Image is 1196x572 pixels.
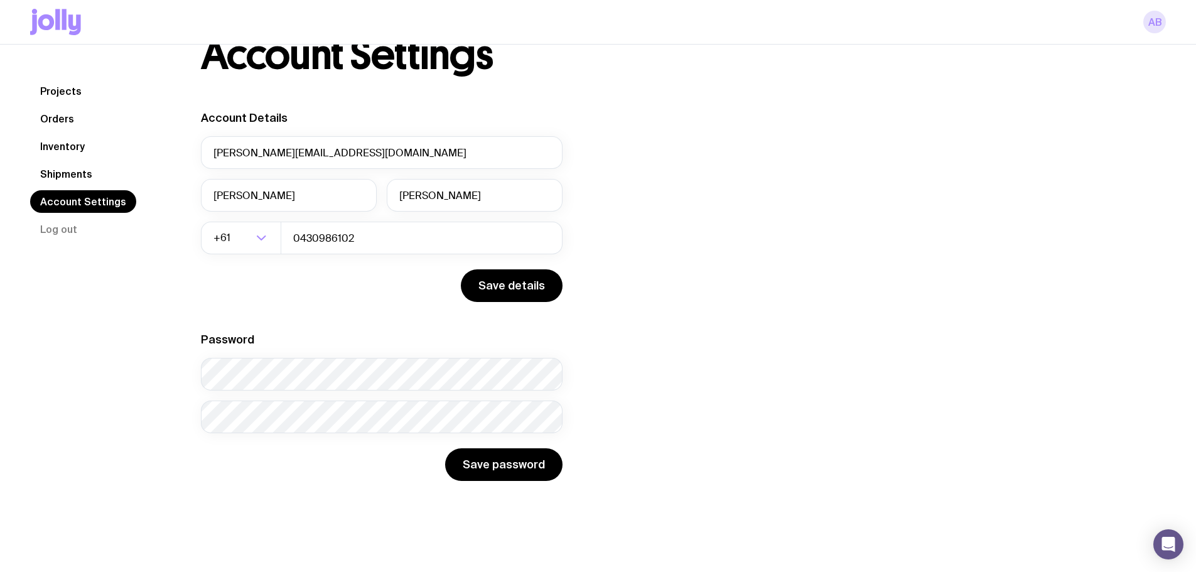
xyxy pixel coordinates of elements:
[445,448,563,481] button: Save password
[201,136,563,169] input: your@email.com
[201,111,288,124] label: Account Details
[201,222,281,254] div: Search for option
[1143,11,1166,33] a: AB
[30,135,95,158] a: Inventory
[1153,529,1183,559] div: Open Intercom Messenger
[201,35,493,75] h1: Account Settings
[30,107,84,130] a: Orders
[387,179,563,212] input: Last Name
[30,163,102,185] a: Shipments
[281,222,563,254] input: 0400123456
[213,222,233,254] span: +61
[233,222,252,254] input: Search for option
[30,80,92,102] a: Projects
[201,333,254,346] label: Password
[30,190,136,213] a: Account Settings
[201,179,377,212] input: First Name
[30,218,87,240] button: Log out
[461,269,563,302] button: Save details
